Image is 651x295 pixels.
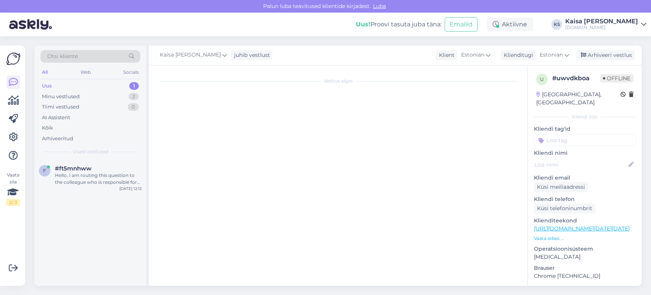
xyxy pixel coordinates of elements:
[55,172,142,186] div: Hello, I am routing this question to the colleague who is responsible for this topic. The reply m...
[6,199,20,206] div: 2 / 3
[55,165,92,172] span: #ft5mnhww
[551,19,562,30] div: KS
[501,51,533,59] div: Klienditugi
[128,103,139,111] div: 0
[73,148,108,155] span: Uued vestlused
[43,168,46,173] span: f
[600,74,633,83] span: Offline
[42,124,53,132] div: Kõik
[534,149,636,157] p: Kliendi nimi
[552,74,600,83] div: # uwvdkboa
[129,82,139,90] div: 1
[534,135,636,146] input: Lisa tag
[42,114,70,122] div: AI Assistent
[436,51,455,59] div: Klient
[371,3,388,10] span: Luba
[534,203,595,214] div: Küsi telefoninumbrit
[6,52,21,66] img: Askly Logo
[487,18,533,31] div: Aktiivne
[540,76,544,82] span: u
[565,24,638,31] div: [DOMAIN_NAME]
[534,253,636,261] p: [MEDICAL_DATA]
[6,172,20,206] div: Vaata siia
[565,18,638,24] div: Kaisa [PERSON_NAME]
[536,91,620,107] div: [GEOGRAPHIC_DATA], [GEOGRAPHIC_DATA]
[156,78,520,84] div: Vestlus algas
[231,51,270,59] div: juhib vestlust
[534,272,636,280] p: Chrome [TECHNICAL_ID]
[122,67,140,77] div: Socials
[119,186,142,191] div: [DATE] 12:12
[42,135,73,143] div: Arhiveeritud
[160,51,221,59] span: Kaisa [PERSON_NAME]
[356,21,370,28] b: Uus!
[576,50,635,60] div: Arhiveeri vestlus
[42,82,52,90] div: Uus
[534,264,636,272] p: Brauser
[534,245,636,253] p: Operatsioonisüsteem
[565,18,646,31] a: Kaisa [PERSON_NAME][DOMAIN_NAME]
[461,51,484,59] span: Estonian
[534,125,636,133] p: Kliendi tag'id
[42,103,79,111] div: Tiimi vestlused
[47,52,78,60] span: Otsi kliente
[42,93,80,100] div: Minu vestlused
[356,20,442,29] div: Proovi tasuta juba täna:
[79,67,92,77] div: Web
[540,51,563,59] span: Estonian
[534,174,636,182] p: Kliendi email
[534,195,636,203] p: Kliendi telefon
[129,93,139,100] div: 2
[40,67,49,77] div: All
[534,182,588,192] div: Küsi meiliaadressi
[534,225,630,232] a: [URL][DOMAIN_NAME][DATE][DATE]
[534,235,636,242] p: Vaata edasi ...
[445,17,477,32] button: Emailid
[534,217,636,225] p: Klienditeekond
[534,160,627,169] input: Lisa nimi
[534,113,636,120] div: Kliendi info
